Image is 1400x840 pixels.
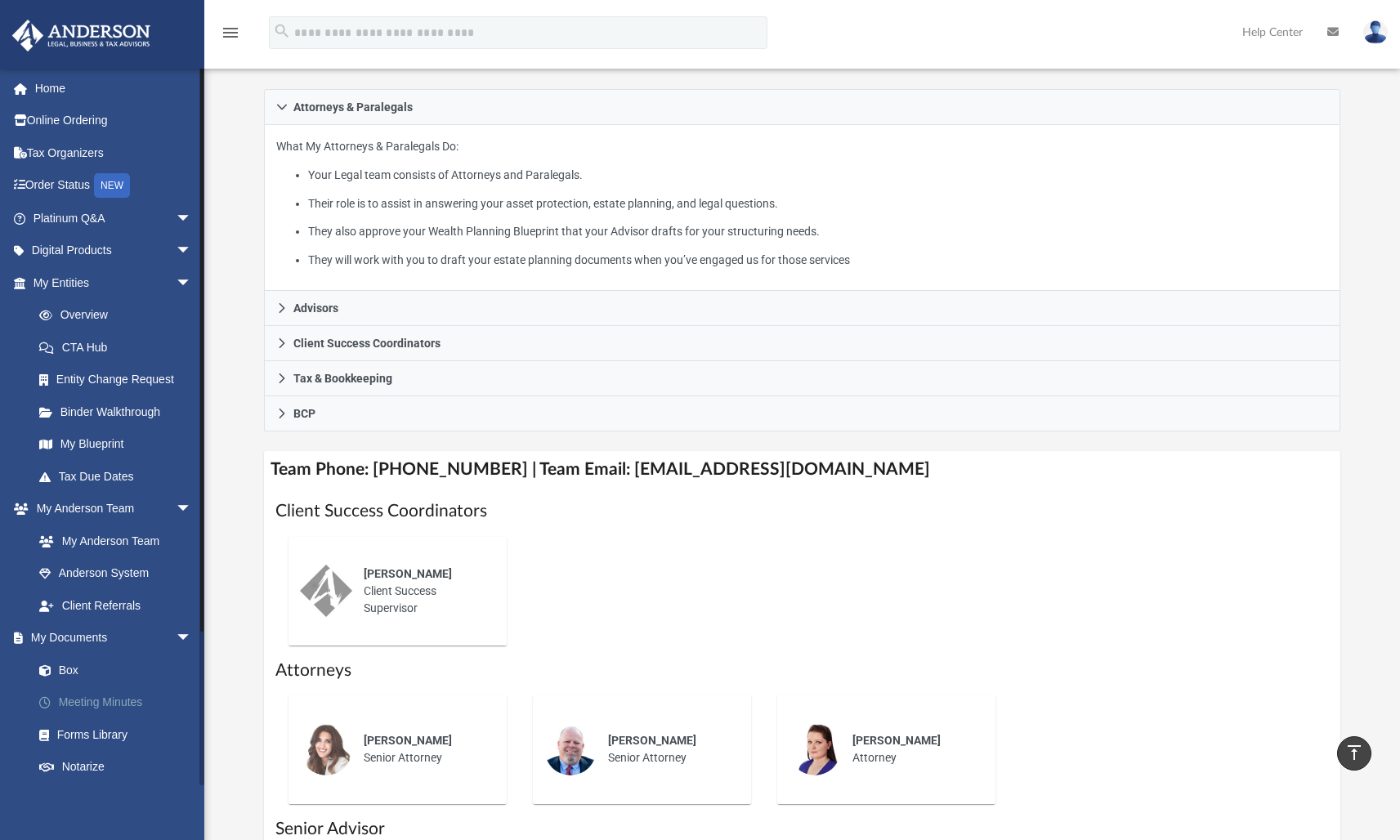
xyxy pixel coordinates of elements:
div: Senior Attorney [597,721,740,778]
a: Online Learningarrow_drop_down [11,783,208,815]
img: Anderson Advisors Platinum Portal [7,20,155,51]
img: thumbnail [300,565,352,617]
span: BCP [293,408,315,419]
i: search [273,22,291,40]
a: BCP [264,396,1340,431]
span: [PERSON_NAME] [608,734,696,747]
span: [PERSON_NAME] [364,734,452,747]
a: Notarize [23,751,217,784]
a: menu [221,31,240,42]
h1: Attorneys [275,659,1329,682]
img: User Pic [1363,20,1388,44]
a: Order StatusNEW [11,169,217,203]
h4: Team Phone: [PHONE_NUMBER] | Team Email: [EMAIL_ADDRESS][DOMAIN_NAME] [264,451,1340,488]
a: Overview [23,299,217,332]
li: Their role is to assist in answering your asset protection, estate planning, and legal questions. [308,194,1328,214]
a: Home [11,72,217,105]
span: Tax & Bookkeeping [293,373,392,384]
span: Client Success Coordinators [293,337,441,349]
i: vertical_align_top [1344,743,1364,762]
a: Platinum Q&Aarrow_drop_down [11,202,217,235]
li: They also approve your Wealth Planning Blueprint that your Advisor drafts for your structuring ne... [308,221,1328,242]
a: Entity Change Request [23,364,217,396]
span: arrow_drop_down [176,783,208,816]
a: Client Success Coordinators [264,326,1340,361]
span: arrow_drop_down [176,202,208,235]
a: Meeting Minutes [23,686,217,719]
span: arrow_drop_down [176,266,208,300]
a: Digital Productsarrow_drop_down [11,235,217,267]
span: [PERSON_NAME] [852,734,941,747]
div: NEW [94,173,130,198]
a: My Anderson Team [23,525,200,557]
a: Attorneys & Paralegals [264,89,1340,125]
span: arrow_drop_down [176,493,208,526]
a: Tax Due Dates [23,460,217,493]
a: My Blueprint [23,428,208,461]
p: What My Attorneys & Paralegals Do: [276,136,1328,270]
a: My Anderson Teamarrow_drop_down [11,493,208,525]
a: Client Referrals [23,589,208,622]
a: Advisors [264,291,1340,326]
a: Online Ordering [11,105,217,137]
img: thumbnail [789,723,841,775]
i: menu [221,23,240,42]
li: Your Legal team consists of Attorneys and Paralegals. [308,165,1328,185]
h1: Client Success Coordinators [275,499,1329,523]
a: vertical_align_top [1337,736,1371,771]
img: thumbnail [544,723,597,775]
img: thumbnail [300,723,352,775]
a: Forms Library [23,718,208,751]
li: They will work with you to draft your estate planning documents when you’ve engaged us for those ... [308,250,1328,270]
div: Client Success Supervisor [352,554,495,628]
a: Tax & Bookkeeping [264,361,1340,396]
a: CTA Hub [23,331,217,364]
a: Binder Walkthrough [23,395,217,428]
a: Tax Organizers [11,136,217,169]
span: Attorneys & Paralegals [293,101,413,113]
div: Attorney [841,721,984,778]
div: Senior Attorney [352,721,495,778]
a: My Documentsarrow_drop_down [11,622,217,655]
a: My Entitiesarrow_drop_down [11,266,217,299]
div: Attorneys & Paralegals [264,125,1340,291]
span: arrow_drop_down [176,622,208,655]
span: Advisors [293,302,338,314]
a: Anderson System [23,557,208,590]
span: arrow_drop_down [176,235,208,268]
span: [PERSON_NAME] [364,567,452,580]
a: Box [23,654,208,686]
